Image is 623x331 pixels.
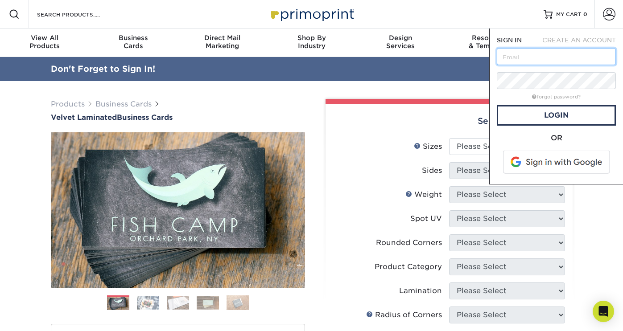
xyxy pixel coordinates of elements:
img: Business Cards 03 [167,296,189,310]
img: Business Cards 02 [137,296,159,310]
img: Primoprint [267,4,356,24]
div: Lamination [399,286,442,296]
img: Business Cards 05 [227,295,249,311]
span: Design [356,34,445,42]
div: Product Category [375,262,442,272]
img: Business Cards 04 [197,296,219,310]
span: Direct Mail [178,34,267,42]
a: DesignServices [356,29,445,57]
div: Services [356,34,445,50]
div: Sides [422,165,442,176]
div: Industry [267,34,356,50]
h1: Business Cards [51,113,305,122]
a: Login [497,105,616,126]
span: Resources [445,34,534,42]
div: Weight [405,189,442,200]
div: Marketing [178,34,267,50]
div: Cards [89,34,178,50]
span: Shop By [267,34,356,42]
a: Business Cards [95,100,152,108]
a: Velvet LaminatedBusiness Cards [51,113,305,122]
a: Shop ByIndustry [267,29,356,57]
div: Radius of Corners [366,310,442,320]
div: Open Intercom Messenger [593,301,614,322]
div: Sizes [414,141,442,152]
div: & Templates [445,34,534,50]
img: Business Cards 01 [107,292,129,315]
a: Resources& Templates [445,29,534,57]
div: Don't Forget to Sign In! [51,63,155,75]
input: SEARCH PRODUCTS..... [36,9,123,20]
a: Direct MailMarketing [178,29,267,57]
span: Business [89,34,178,42]
a: BusinessCards [89,29,178,57]
div: OR [497,133,616,143]
span: Velvet Laminated [51,113,117,122]
a: forgot password? [532,94,581,100]
div: Spot UV [410,213,442,224]
div: Rounded Corners [376,237,442,248]
a: Products [51,100,85,108]
span: 0 [583,11,587,17]
iframe: Google Customer Reviews [2,304,76,328]
div: Select your options: [333,104,565,138]
span: MY CART [556,11,582,18]
input: Email [497,48,616,65]
span: SIGN IN [497,37,522,44]
span: CREATE AN ACCOUNT [542,37,616,44]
